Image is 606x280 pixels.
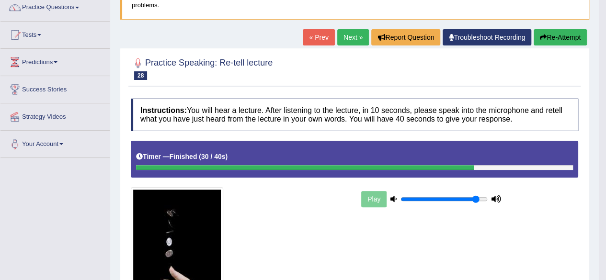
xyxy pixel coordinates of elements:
a: « Prev [303,29,334,45]
a: Predictions [0,49,110,73]
h2: Practice Speaking: Re-tell lecture [131,56,273,80]
b: Instructions: [140,106,187,114]
b: ) [226,153,228,160]
a: Next » [337,29,369,45]
h5: Timer — [136,153,228,160]
b: ( [199,153,201,160]
b: 30 / 40s [201,153,226,160]
a: Your Account [0,131,110,155]
a: Troubleshoot Recording [443,29,531,45]
a: Success Stories [0,76,110,100]
button: Report Question [371,29,440,45]
b: Finished [170,153,197,160]
button: Re-Attempt [534,29,587,45]
a: Tests [0,22,110,45]
a: Strategy Videos [0,103,110,127]
span: 28 [134,71,147,80]
h4: You will hear a lecture. After listening to the lecture, in 10 seconds, please speak into the mic... [131,99,578,131]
